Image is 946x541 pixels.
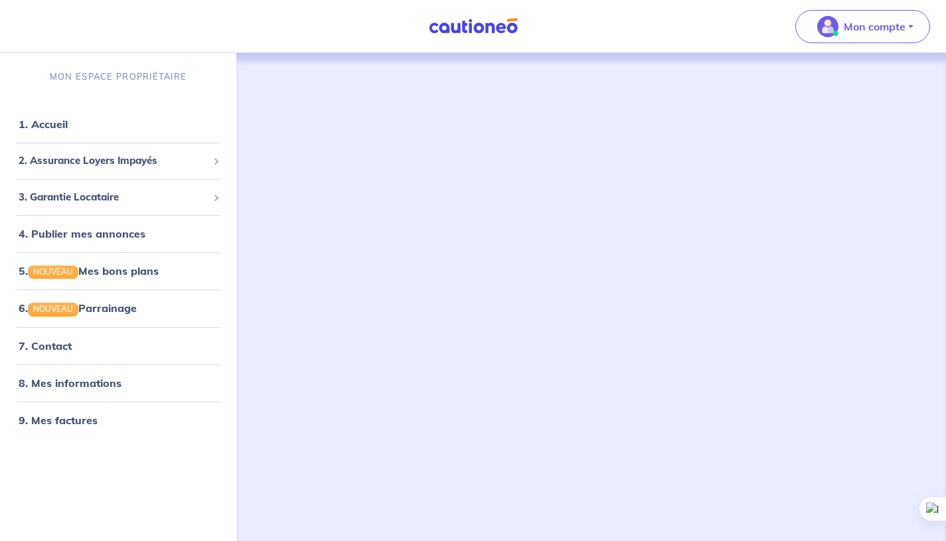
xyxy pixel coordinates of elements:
div: 6.NOUVEAUParrainage [5,295,231,321]
div: 3. Garantie Locataire [5,184,231,210]
a: 8. Mes informations [19,376,121,389]
button: illu_account_valid_menu.svgMon compte [795,10,930,43]
div: 1. Accueil [5,111,231,137]
div: 2. Assurance Loyers Impayés [5,148,231,174]
a: 6.NOUVEAUParrainage [19,301,137,315]
a: 4. Publier mes annonces [19,227,145,240]
div: 4. Publier mes annonces [5,220,231,247]
div: 7. Contact [5,332,231,358]
a: 1. Accueil [19,117,68,131]
span: 2. Assurance Loyers Impayés [19,153,208,169]
a: 5.NOUVEAUMes bons plans [19,264,159,277]
a: 7. Contact [19,339,72,352]
span: 3. Garantie Locataire [19,189,208,204]
div: 5.NOUVEAUMes bons plans [5,258,231,284]
a: 9. Mes factures [19,413,98,426]
p: Mon compte [844,19,906,35]
div: 9. Mes factures [5,406,231,433]
img: illu_account_valid_menu.svg [817,16,838,37]
div: 8. Mes informations [5,369,231,396]
p: MON ESPACE PROPRIÉTAIRE [50,70,187,83]
img: Cautioneo [424,18,523,35]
